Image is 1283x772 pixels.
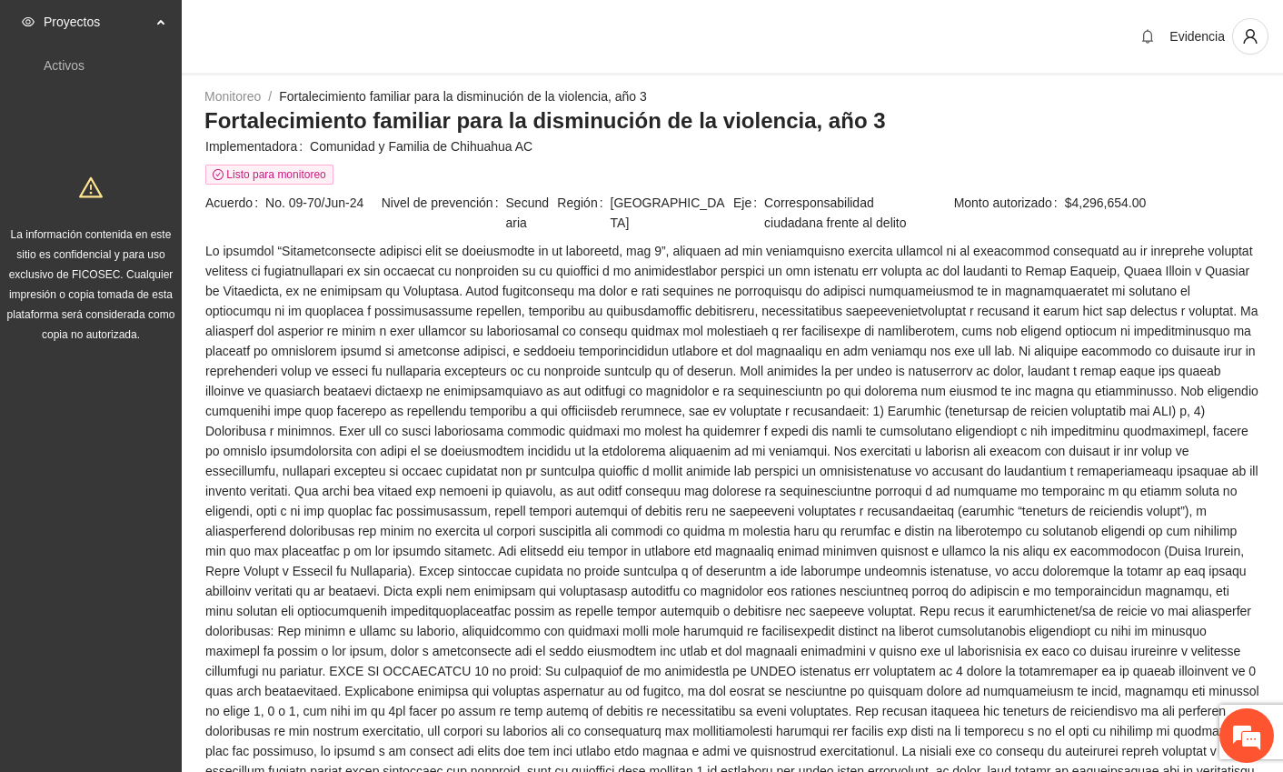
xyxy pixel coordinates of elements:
a: Fortalecimiento familiar para la disminución de la violencia, año 3 [279,89,647,104]
span: eye [22,15,35,28]
span: bell [1134,29,1161,44]
span: warning [79,175,103,199]
span: Listo para monitoreo [205,165,333,185]
span: check-circle [213,169,224,180]
span: Nivel de prevención [382,193,506,233]
span: La información contenida en este sitio es confidencial y para uso exclusivo de FICOSEC. Cualquier... [7,228,175,341]
a: Monitoreo [204,89,261,104]
button: bell [1133,22,1162,51]
button: user [1232,18,1268,55]
span: Implementadora [205,136,310,156]
span: user [1233,28,1268,45]
span: Monto autorizado [954,193,1065,213]
span: Secundaria [506,193,556,233]
span: Evidencia [1169,29,1225,44]
span: Comunidad y Familia de Chihuahua AC [310,136,1259,156]
span: Región [557,193,610,233]
span: / [268,89,272,104]
span: Proyectos [44,4,151,40]
span: Corresponsabilidad ciudadana frente al delito [764,193,908,233]
a: Activos [44,58,85,73]
span: [GEOGRAPHIC_DATA] [611,193,731,233]
span: No. 09-70/Jun-24 [265,193,380,213]
span: Eje [733,193,764,233]
span: $4,296,654.00 [1065,193,1259,213]
h3: Fortalecimiento familiar para la disminución de la violencia, año 3 [204,106,1260,135]
span: Acuerdo [205,193,265,213]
